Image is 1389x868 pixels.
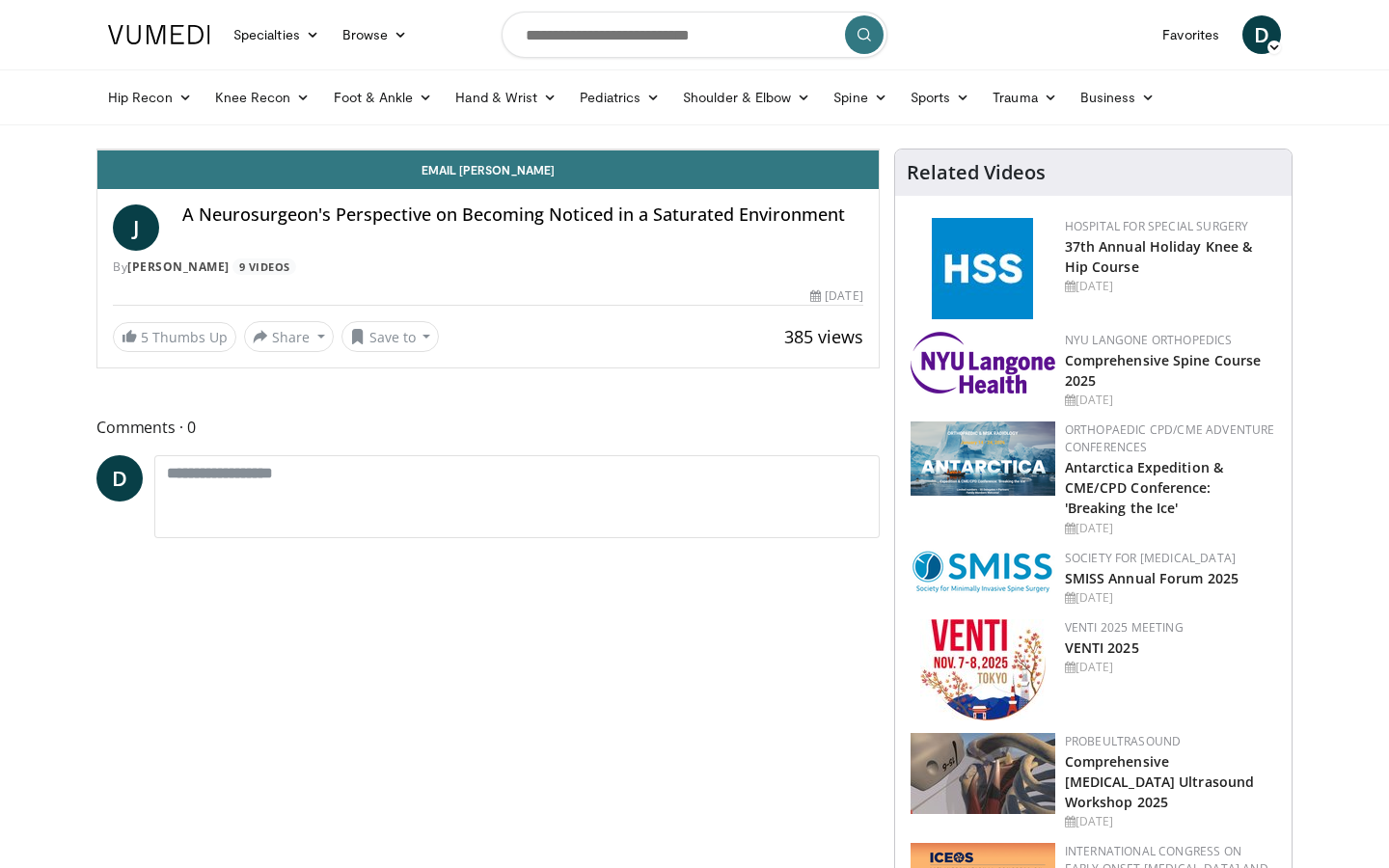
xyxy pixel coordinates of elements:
[1065,237,1253,276] a: 37th Annual Holiday Knee & Hip Course
[1065,733,1182,749] a: Probeultrasound
[341,321,440,352] button: Save to
[822,78,898,117] a: Spine
[1151,15,1231,54] a: Favorites
[1065,752,1255,811] a: Comprehensive [MEDICAL_DATA] Ultrasound Workshop 2025
[911,733,1055,814] img: cda103ef-3d06-4b27-86e1-e0dffda84a25.jpg.150x105_q85_autocrop_double_scale_upscale_version-0.2.jpg
[113,258,863,276] div: By
[127,258,230,275] a: [PERSON_NAME]
[1065,458,1223,517] a: Antarctica Expedition & CME/CPD Conference: 'Breaking the Ice'
[568,78,671,117] a: Pediatrics
[671,78,822,117] a: Shoulder & Elbow
[97,149,879,150] video-js: Video Player
[96,455,143,502] a: D
[784,325,863,348] span: 385 views
[1065,278,1276,295] div: [DATE]
[322,78,445,117] a: Foot & Ankle
[1065,520,1276,537] div: [DATE]
[182,204,863,226] h4: A Neurosurgeon's Perspective on Becoming Noticed in a Saturated Environment
[204,78,322,117] a: Knee Recon
[911,332,1055,393] img: 196d80fa-0fd9-4c83-87ed-3e4f30779ad7.png.150x105_q85_autocrop_double_scale_upscale_version-0.2.png
[1065,421,1275,455] a: Orthopaedic CPD/CME Adventure Conferences
[502,12,887,58] input: Search topics, interventions
[1242,15,1281,54] a: D
[444,78,568,117] a: Hand & Wrist
[222,15,331,54] a: Specialties
[244,321,334,352] button: Share
[1065,392,1276,409] div: [DATE]
[331,15,420,54] a: Browse
[1065,351,1262,390] a: Comprehensive Spine Course 2025
[1065,659,1276,676] div: [DATE]
[1065,218,1249,234] a: Hospital for Special Surgery
[1065,332,1233,348] a: NYU Langone Orthopedics
[911,550,1055,594] img: 59788bfb-0650-4895-ace0-e0bf6b39cdae.png.150x105_q85_autocrop_double_scale_upscale_version-0.2.png
[1065,638,1139,657] a: VENTI 2025
[113,322,236,352] a: 5 Thumbs Up
[1065,589,1276,607] div: [DATE]
[911,421,1055,496] img: 923097bc-eeff-4ced-9ace-206d74fb6c4c.png.150x105_q85_autocrop_double_scale_upscale_version-0.2.png
[810,287,862,305] div: [DATE]
[108,25,210,44] img: VuMedi Logo
[232,258,296,275] a: 9 Videos
[97,150,879,189] a: Email [PERSON_NAME]
[113,204,159,251] a: J
[932,218,1033,319] img: f5c2b4a9-8f32-47da-86a2-cd262eba5885.gif.150x105_q85_autocrop_double_scale_upscale_version-0.2.jpg
[96,415,880,440] span: Comments 0
[141,328,149,346] span: 5
[1065,619,1184,636] a: VENTI 2025 Meeting
[1065,813,1276,830] div: [DATE]
[899,78,982,117] a: Sports
[96,78,204,117] a: Hip Recon
[920,619,1046,720] img: 60b07d42-b416-4309-bbc5-bc4062acd8fe.jpg.150x105_q85_autocrop_double_scale_upscale_version-0.2.jpg
[1065,569,1239,587] a: SMISS Annual Forum 2025
[907,161,1046,184] h4: Related Videos
[981,78,1069,117] a: Trauma
[1069,78,1167,117] a: Business
[1065,550,1236,566] a: Society for [MEDICAL_DATA]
